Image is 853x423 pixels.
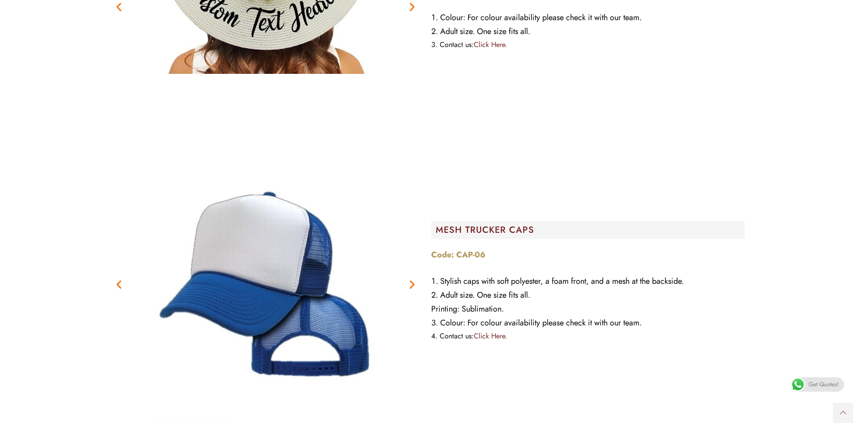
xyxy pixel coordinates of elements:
span: Colour: For colour availability please check it with our team. [440,317,642,329]
strong: Code: CAP-06 [431,249,485,261]
a: Click Here. [474,331,507,341]
li: Stylish caps with soft polyester, a foam front, and a mesh at the backside. [431,274,745,288]
a: Click Here. [474,39,507,50]
span: Colour: For colour availability please check it with our team. [440,12,642,23]
li: Contact us: [431,38,745,51]
li: Adult size. One size fits all. Printing: Sublimation. [431,288,745,316]
img: 11-1 [154,172,377,396]
div: Previous slide [113,1,124,13]
span: Get Quotes! [809,377,839,392]
li: Contact us: [431,330,745,342]
div: 1 / 5 [109,172,422,396]
div: Next slide [407,1,418,13]
h2: MESH TRUCKER CAPS​ [436,226,745,235]
span: Adult size. One size fits all. [440,26,530,37]
div: Previous slide [113,279,124,290]
div: Image Carousel [109,172,422,396]
div: Next slide [407,279,418,290]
